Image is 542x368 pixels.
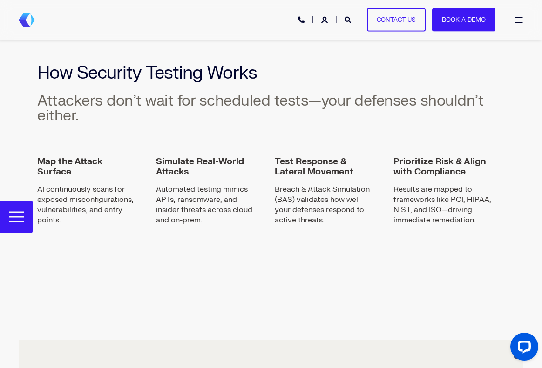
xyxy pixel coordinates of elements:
[37,156,137,184] span: Map the Attack Surface
[156,184,256,225] p: Automated testing mimics APTs, ransomware, and insider threats across cloud and on-prem.
[509,12,528,28] a: Open Burger Menu
[275,184,375,225] p: Breach & Attack Simulation (BAS) validates how well your defenses respond to active threats.
[19,13,35,27] img: Foresite brand mark, a hexagon shape of blues with a directional arrow to the right hand side
[37,184,137,225] p: AI continuously scans for exposed misconfigurations, vulnerabilities, and entry points.
[275,156,375,184] span: Test Response & Lateral Movement
[345,15,353,23] a: Open Search
[503,329,542,368] iframe: LiveChat chat widget
[321,15,330,23] a: Login
[367,8,426,32] a: Contact Us
[432,8,495,32] a: Book a Demo
[393,184,494,225] p: Results are mapped to frameworks like PCI, HIPAA, NIST, and ISO—driving immediate remediation.
[393,156,494,184] span: Prioritize Risk & Align with Compliance
[37,28,503,123] h3: Attackers don’t wait for scheduled tests—your defenses shouldn’t either.
[19,13,35,27] a: Back to Home
[156,156,256,184] span: Simulate Real-World Attacks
